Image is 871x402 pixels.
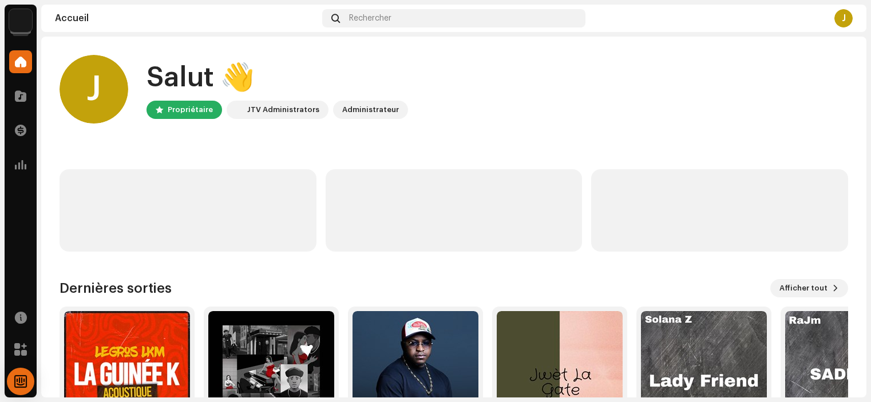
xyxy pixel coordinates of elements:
[147,59,408,96] div: Salut 👋
[9,9,32,32] img: 08840394-dc3e-4720-a77a-6adfc2e10f9d
[60,279,172,297] h3: Dernières sorties
[834,9,853,27] div: J
[7,368,34,395] div: Open Intercom Messenger
[342,103,399,117] div: Administrateur
[229,103,243,117] img: 08840394-dc3e-4720-a77a-6adfc2e10f9d
[60,55,128,124] div: J
[168,103,213,117] div: Propriétaire
[779,277,828,300] span: Afficher tout
[55,14,318,23] div: Accueil
[349,14,391,23] span: Rechercher
[770,279,848,297] button: Afficher tout
[247,103,319,117] div: JTV Administrators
